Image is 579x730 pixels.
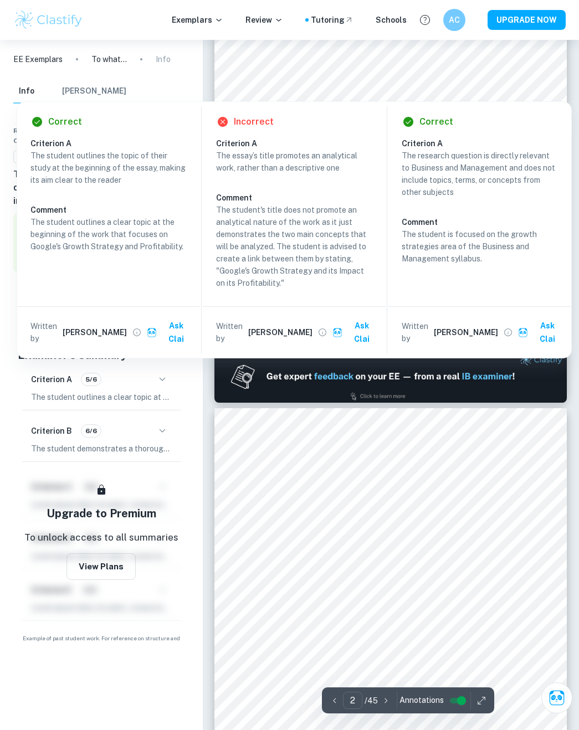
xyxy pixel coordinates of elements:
p: The essay’s title promotes an analytical work, rather than a descriptive one [216,150,372,174]
img: Clastify logo [13,9,84,31]
button: Ask Clai [541,682,572,713]
button: View full profile [129,325,145,340]
a: EE Exemplars [13,53,63,65]
a: Tutoring [311,14,353,26]
h6: Comment [30,204,187,216]
h6: Incorrect [234,115,274,128]
img: clai.svg [147,327,157,338]
h6: Criterion A [402,137,567,150]
button: UPGRADE NOW [488,10,566,30]
img: clai.svg [332,327,343,338]
h6: [PERSON_NAME] [434,326,498,338]
p: The student is focused on the growth strategies area of the Business and Management syllabus. [402,228,558,265]
p: Review [245,14,283,26]
h6: Criterion A [30,137,196,150]
p: Written by [402,320,432,345]
h6: AC [448,14,461,26]
button: View full profile [500,325,516,340]
p: / 45 [365,695,378,707]
h6: Comment [402,216,558,228]
p: To what extent has Google's diversification into the wearables industry increased its profitability? [91,53,127,65]
p: Exemplars [172,14,223,26]
p: The student outlines the topic of their study at the beginning of the essay, making its aim clear... [30,150,187,186]
p: Written by [216,320,246,345]
span: Annotations [399,695,444,706]
div: Like [13,289,50,307]
button: Ask Clai [330,316,381,349]
p: Info [156,53,171,65]
h6: [PERSON_NAME] [248,326,312,338]
span: EE [14,152,30,163]
button: Help and Feedback [416,11,434,29]
h6: [PERSON_NAME] [63,326,127,338]
img: clai.svg [518,327,529,338]
h6: Correct [48,115,82,128]
button: Info [13,79,40,104]
button: Ask Clai [145,316,196,349]
p: To unlock access to all summaries [24,531,178,545]
p: Written by [30,320,60,345]
p: The student's title does not promote an analytical nature of the work as it just demonstrates the... [216,204,372,289]
button: [PERSON_NAME] [62,79,126,104]
button: AC [443,9,465,31]
button: View Plans [66,553,136,580]
h6: Criterion A [216,137,381,150]
p: The student outlines a clear topic at the beginning of the work, making its aim clear to the read... [31,391,172,403]
button: Ask Clai [516,316,567,349]
button: View full profile [315,325,330,340]
h6: To what extent has Google's diversification into the wearables industry increased its profitability? [13,168,189,208]
img: Ad [214,350,567,403]
h6: Criterion B [31,425,72,437]
p: The research question is directly relevant to Business and Management and does not include topics... [402,150,558,198]
a: EE [13,150,31,164]
h6: Comment [216,192,372,204]
h6: Criterion A [31,373,72,385]
a: Schools [376,14,407,26]
span: 6/6 [81,426,101,436]
p: The student demonstrates a thorough understanding of the research question by incorporating a wid... [31,443,172,455]
h5: Upgrade to Premium [47,505,156,522]
span: Research question [13,126,70,146]
span: Example of past student work. For reference on structure and expectations only. Do not copy. [13,634,189,651]
h6: Correct [419,115,453,128]
span: 5/6 [81,374,101,384]
p: The student outlines a clear topic at the beginning of the work that focuses on Google's Growth S... [30,216,187,253]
